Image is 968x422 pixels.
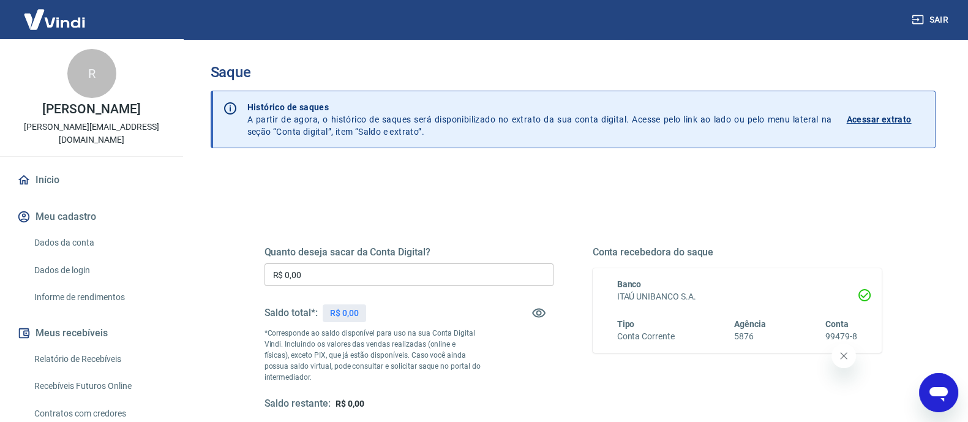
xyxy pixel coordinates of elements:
[29,258,168,283] a: Dados de login
[29,285,168,310] a: Informe de rendimentos
[734,330,766,343] h6: 5876
[29,230,168,255] a: Dados da conta
[265,307,318,319] h5: Saldo total*:
[247,101,832,113] p: Histórico de saques
[617,330,675,343] h6: Conta Corrente
[847,113,912,126] p: Acessar extrato
[15,320,168,347] button: Meus recebíveis
[42,103,140,116] p: [PERSON_NAME]
[15,167,168,194] a: Início
[617,290,857,303] h6: ITAÚ UNIBANCO S.A.
[617,279,642,289] span: Banco
[29,374,168,399] a: Recebíveis Futuros Online
[330,307,359,320] p: R$ 0,00
[825,319,849,329] span: Conta
[825,330,857,343] h6: 99479-8
[29,347,168,372] a: Relatório de Recebíveis
[593,246,882,258] h5: Conta recebedora do saque
[909,9,953,31] button: Sair
[10,121,173,146] p: [PERSON_NAME][EMAIL_ADDRESS][DOMAIN_NAME]
[617,319,635,329] span: Tipo
[831,344,856,368] iframe: Fechar mensagem
[67,49,116,98] div: R
[247,101,832,138] p: A partir de agora, o histórico de saques será disponibilizado no extrato da sua conta digital. Ac...
[336,399,364,409] span: R$ 0,00
[7,9,103,18] span: Olá! Precisa de ajuda?
[734,319,766,329] span: Agência
[265,328,481,383] p: *Corresponde ao saldo disponível para uso na sua Conta Digital Vindi. Incluindo os valores das ve...
[265,398,331,410] h5: Saldo restante:
[15,1,94,38] img: Vindi
[919,373,958,412] iframe: Botão para abrir a janela de mensagens
[15,203,168,230] button: Meu cadastro
[211,64,936,81] h3: Saque
[847,101,925,138] a: Acessar extrato
[265,246,553,258] h5: Quanto deseja sacar da Conta Digital?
